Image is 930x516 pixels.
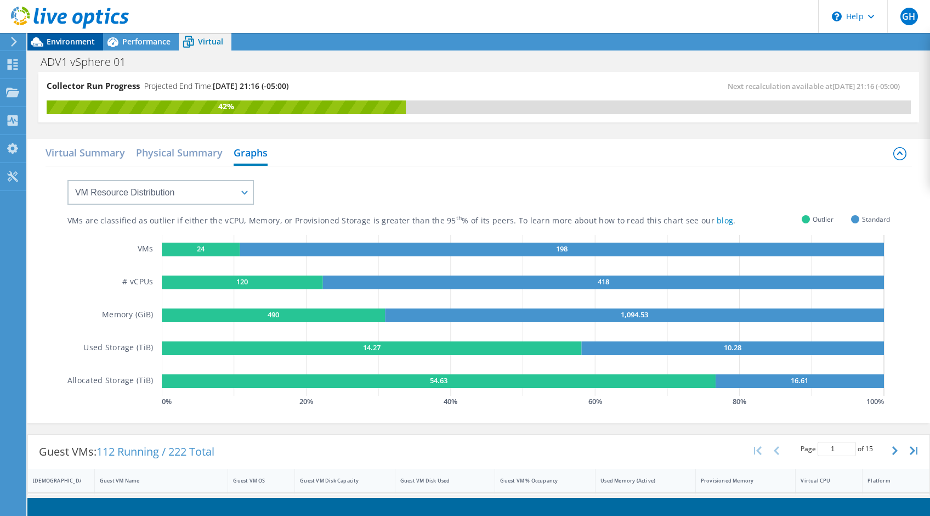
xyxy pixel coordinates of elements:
span: Performance [122,36,171,47]
a: blog [717,215,733,226]
text: 1,094.53 [621,310,648,319]
h2: Virtual Summary [46,142,125,164]
div: Virtual CPU [801,477,844,484]
span: Next recalculation available at [728,81,905,91]
text: 490 [268,310,279,319]
div: Guest VM Name [100,477,210,484]
text: 54.63 [430,375,447,385]
text: 14.27 [363,343,381,352]
text: 24 [197,244,206,254]
div: Platform [867,477,911,484]
h5: Used Storage (TiB) [83,341,153,355]
h2: Physical Summary [136,142,223,164]
h5: Allocated Storage (TiB) [67,374,153,388]
text: 10.28 [724,343,742,352]
h5: # vCPUs [122,276,153,289]
text: 20 % [299,396,313,406]
text: 120 [237,277,248,287]
span: Virtual [198,36,223,47]
div: Used Memory (Active) [600,477,677,484]
svg: \n [832,12,842,21]
h2: Graphs [234,142,268,166]
div: Guest VM Disk Used [400,477,477,484]
h4: Projected End Time: [144,80,288,92]
svg: GaugeChartPercentageAxisTexta [162,396,890,407]
text: 60 % [588,396,602,406]
text: 100 % [866,396,884,406]
span: Page of [801,442,873,456]
h1: ADV1 vSphere 01 [36,56,143,68]
div: Guest VM % Occupancy [500,477,577,484]
div: [DEMOGRAPHIC_DATA] [33,477,76,484]
div: Guest VMs: [28,435,225,469]
sup: th [456,214,462,222]
input: jump to page [818,442,856,456]
span: [DATE] 21:16 (-05:00) [832,81,900,91]
span: 15 [865,444,873,453]
text: 198 [557,244,568,254]
span: GH [900,8,918,25]
span: Environment [47,36,95,47]
span: 112 Running / 222 Total [97,444,214,459]
span: [DATE] 21:16 (-05:00) [213,81,288,91]
text: 418 [598,277,609,287]
div: Guest VM OS [233,477,276,484]
h5: VMs [138,243,154,256]
div: 42% [47,100,406,113]
div: VMs are classified as outlier if either the vCPU, Memory, or Provisioned Storage is greater than ... [67,216,791,226]
text: 40 % [444,396,458,406]
text: 16.61 [791,375,809,385]
h5: Memory (GiB) [102,309,153,322]
text: 0 % [162,396,172,406]
span: Outlier [813,213,833,226]
text: 80 % [733,396,746,406]
div: Guest VM Disk Capacity [300,477,377,484]
div: Provisioned Memory [701,477,778,484]
span: Standard [862,213,890,226]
